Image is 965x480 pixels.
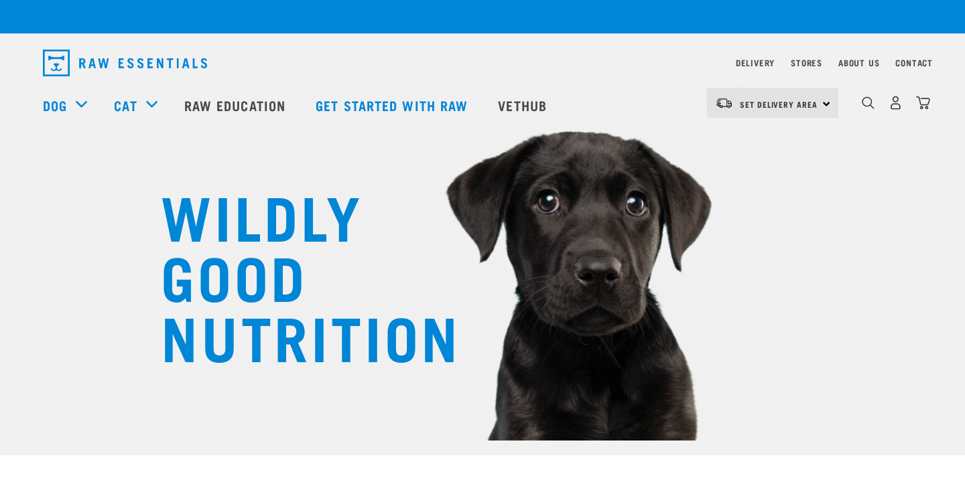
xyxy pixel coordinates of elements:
img: user.png [889,96,903,110]
h1: WILDLY GOOD NUTRITION [161,184,429,365]
a: Contact [895,60,933,65]
img: van-moving.png [715,97,733,109]
a: About Us [838,60,879,65]
a: Stores [791,60,822,65]
nav: dropdown navigation [32,44,933,82]
span: Set Delivery Area [740,102,818,106]
img: home-icon@2x.png [916,96,930,110]
a: Raw Education [171,78,302,132]
a: Get started with Raw [302,78,485,132]
a: Vethub [485,78,564,132]
a: Cat [114,95,137,115]
img: home-icon-1@2x.png [862,96,875,109]
img: Raw Essentials Logo [43,50,207,76]
a: Dog [43,95,67,115]
a: Delivery [736,60,775,65]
